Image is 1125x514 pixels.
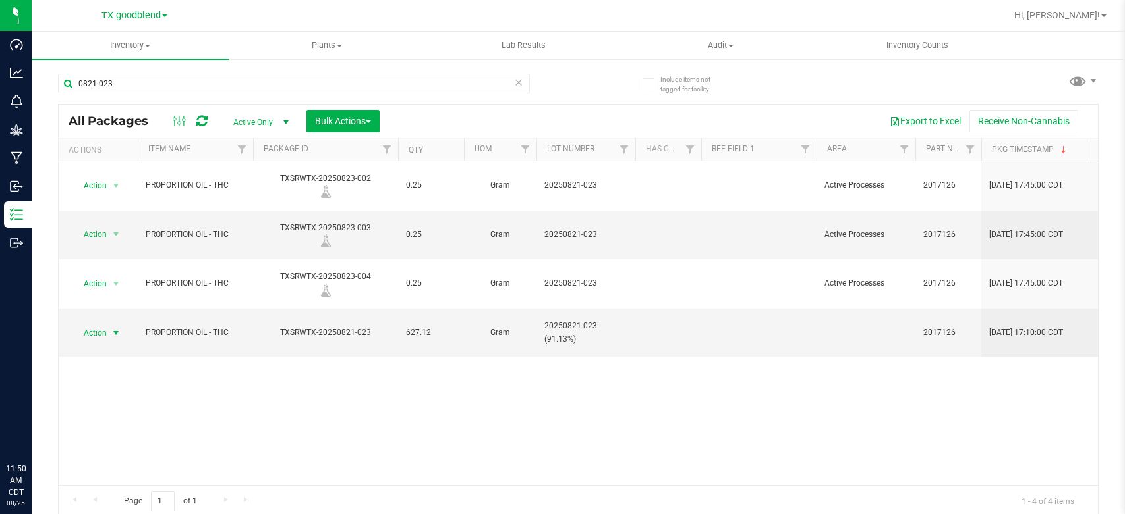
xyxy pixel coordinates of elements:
inline-svg: Manufacturing [10,151,23,165]
span: Plants [229,39,425,51]
span: Gram [472,228,529,241]
inline-svg: Monitoring [10,95,23,108]
p: 11:50 AM CDT [6,463,26,498]
a: Inventory [32,32,229,59]
a: Part Number [926,144,979,153]
span: Clear [514,74,523,91]
button: Export to Excel [881,110,969,132]
inline-svg: Grow [10,123,23,136]
span: 2017126 [923,277,973,290]
span: Inventory [32,39,229,51]
button: Receive Non-Cannabis [969,110,1078,132]
span: 0.25 [406,277,456,290]
div: Lab Sample [251,284,400,297]
span: 0.25 [406,179,456,192]
span: Active Processes [824,228,908,241]
span: 20250821-023 [544,277,627,290]
inline-svg: Analytics [10,66,23,80]
div: TXSRWTX-20250823-002 [251,172,400,198]
a: Filter [614,138,635,161]
span: 627.12 [406,326,456,339]
span: 2017126 [923,179,973,192]
a: Package ID [264,144,308,153]
input: Search Package ID, Item Name, SKU, Lot or Part Number... [58,74,530,93]
span: PROPORTION OIL - THC [146,326,245,339]
th: Has COA [635,138,701,161]
span: 2017126 [923,228,973,241]
span: [DATE] 17:45:00 CDT [989,228,1063,241]
a: Filter [960,138,981,161]
span: Active Processes [824,277,908,290]
inline-svg: Outbound [10,236,23,249]
span: Hi, [PERSON_NAME]! [1014,10,1100,20]
a: Filter [376,138,398,161]
a: Filter [679,138,701,161]
p: 08/25 [6,498,26,508]
span: PROPORTION OIL - THC [146,277,245,290]
span: Gram [472,179,529,192]
span: Lab Results [484,39,563,51]
inline-svg: Inbound [10,180,23,193]
a: Plants [229,32,426,59]
span: select [108,324,125,342]
span: Action [72,225,107,244]
span: select [108,176,125,195]
span: [DATE] 17:45:00 CDT [989,179,1063,192]
div: Lab Sample [251,185,400,198]
a: Area [827,144,847,153]
span: 20250821-023 (91.13%) [544,320,627,345]
a: Audit [622,32,819,59]
span: Bulk Actions [315,116,371,126]
span: [DATE] 17:45:00 CDT [989,277,1063,290]
span: Action [72,324,107,342]
a: Item Name [148,144,190,153]
a: Filter [894,138,915,161]
a: Filter [231,138,253,161]
span: Audit [623,39,819,51]
a: Inventory Counts [819,32,1016,59]
span: PROPORTION OIL - THC [146,228,245,241]
a: Filter [795,138,817,161]
div: Lab Sample [251,234,400,247]
a: Lab Results [425,32,622,59]
span: 1 - 4 of 4 items [1011,491,1085,511]
span: Action [72,274,107,293]
span: All Packages [69,114,161,128]
span: TX goodblend [101,10,161,21]
span: select [108,274,125,293]
a: Qty [409,145,423,155]
a: Lot Number [547,144,594,153]
span: Active Processes [824,179,908,192]
span: 20250821-023 [544,179,627,192]
button: Bulk Actions [306,110,380,132]
a: Pkg Timestamp [992,145,1069,154]
span: 2017126 [923,326,973,339]
span: 0.25 [406,228,456,241]
span: [DATE] 17:10:00 CDT [989,326,1063,339]
span: Gram [472,277,529,290]
span: Page of 1 [113,491,208,511]
inline-svg: Inventory [10,208,23,221]
a: UOM [475,144,492,153]
div: TXSRWTX-20250823-003 [251,222,400,247]
span: Gram [472,326,529,339]
div: Actions [69,145,132,155]
a: Filter [515,138,536,161]
span: select [108,225,125,244]
span: Action [72,176,107,195]
span: 20250821-023 [544,228,627,241]
input: 1 [151,491,175,511]
span: Inventory Counts [869,39,966,51]
inline-svg: Dashboard [10,38,23,51]
div: TXSRWTX-20250821-023 [251,326,400,339]
span: PROPORTION OIL - THC [146,179,245,192]
iframe: Resource center [13,409,53,448]
div: TXSRWTX-20250823-004 [251,270,400,296]
a: Ref Field 1 [712,144,755,153]
span: Include items not tagged for facility [660,74,726,94]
